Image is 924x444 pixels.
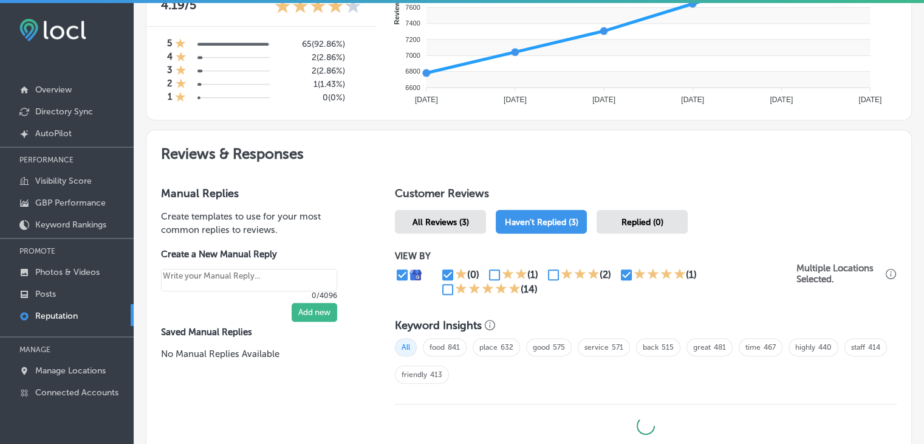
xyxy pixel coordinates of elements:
[686,269,697,280] div: (1)
[121,71,131,80] img: tab_keywords_by_traffic_grey.svg
[505,217,578,227] span: Haven't Replied (3)
[501,343,513,352] a: 632
[851,343,865,352] a: staff
[818,343,832,352] a: 440
[455,268,467,282] div: 1 Star
[405,52,420,59] tspan: 7000
[167,64,173,78] h4: 3
[405,68,420,75] tspan: 6800
[35,85,72,95] p: Overview
[35,366,106,376] p: Manage Locations
[479,343,498,352] a: place
[167,78,173,91] h4: 2
[634,268,686,282] div: 4 Stars
[405,84,420,91] tspan: 6600
[455,282,521,297] div: 5 Stars
[405,4,420,11] tspan: 7600
[395,187,897,205] h1: Customer Reviews
[430,370,442,379] a: 413
[161,291,337,300] p: 0/4096
[167,38,172,51] h4: 5
[770,95,793,104] tspan: [DATE]
[553,343,565,352] a: 575
[405,36,420,43] tspan: 7200
[584,343,609,352] a: service
[402,370,427,379] a: friendly
[448,343,460,352] a: 841
[643,343,659,352] a: back
[612,343,623,352] a: 571
[35,198,106,208] p: GBP Performance
[19,19,29,29] img: logo_orange.svg
[287,39,345,49] h5: 65 ( 92.86% )
[745,343,761,352] a: time
[161,347,356,361] p: No Manual Replies Available
[35,128,72,139] p: AutoPilot
[35,289,56,299] p: Posts
[19,32,29,41] img: website_grey.svg
[19,19,86,41] img: fda3e92497d09a02dc62c9cd864e3231.png
[504,95,527,104] tspan: [DATE]
[412,217,469,227] span: All Reviews (3)
[35,220,106,230] p: Keyword Rankings
[858,95,881,104] tspan: [DATE]
[521,283,538,295] div: (14)
[33,71,43,80] img: tab_domain_overview_orange.svg
[176,64,187,78] div: 1 Star
[161,249,337,260] label: Create a New Manual Reply
[35,311,78,321] p: Reputation
[681,95,704,104] tspan: [DATE]
[287,92,345,103] h5: 0 ( 0% )
[161,187,356,200] h3: Manual Replies
[35,387,118,398] p: Connected Accounts
[161,269,337,292] textarea: Create your Quick Reply
[168,91,172,105] h4: 1
[561,268,600,282] div: 3 Stars
[175,91,186,105] div: 1 Star
[32,32,134,41] div: Domain: [DOMAIN_NAME]
[34,19,60,29] div: v 4.0.25
[429,343,445,352] a: food
[176,51,187,64] div: 1 Star
[175,38,186,51] div: 1 Star
[600,269,611,280] div: (2)
[287,79,345,89] h5: 1 ( 1.43% )
[46,72,109,80] div: Domain Overview
[287,66,345,76] h5: 2 ( 2.86% )
[292,303,337,322] button: Add new
[714,343,726,352] a: 481
[405,19,420,27] tspan: 7400
[161,327,356,338] label: Saved Manual Replies
[176,78,187,91] div: 1 Star
[35,106,93,117] p: Directory Sync
[467,269,479,280] div: (0)
[527,269,538,280] div: (1)
[395,251,796,262] p: VIEW BY
[415,95,438,104] tspan: [DATE]
[796,263,883,285] p: Multiple Locations Selected.
[395,319,482,332] h3: Keyword Insights
[502,268,527,282] div: 2 Stars
[868,343,880,352] a: 414
[134,72,205,80] div: Keywords by Traffic
[592,95,615,104] tspan: [DATE]
[35,267,100,277] p: Photos & Videos
[533,343,550,352] a: good
[161,210,356,237] p: Create templates to use for your most common replies to reviews.
[167,51,173,64] h4: 4
[693,343,711,352] a: great
[621,217,663,227] span: Replied (0)
[146,130,911,172] h2: Reviews & Responses
[795,343,815,352] a: highly
[287,52,345,63] h5: 2 ( 2.86% )
[395,338,417,356] span: All
[35,176,92,186] p: Visibility Score
[662,343,674,352] a: 515
[764,343,776,352] a: 467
